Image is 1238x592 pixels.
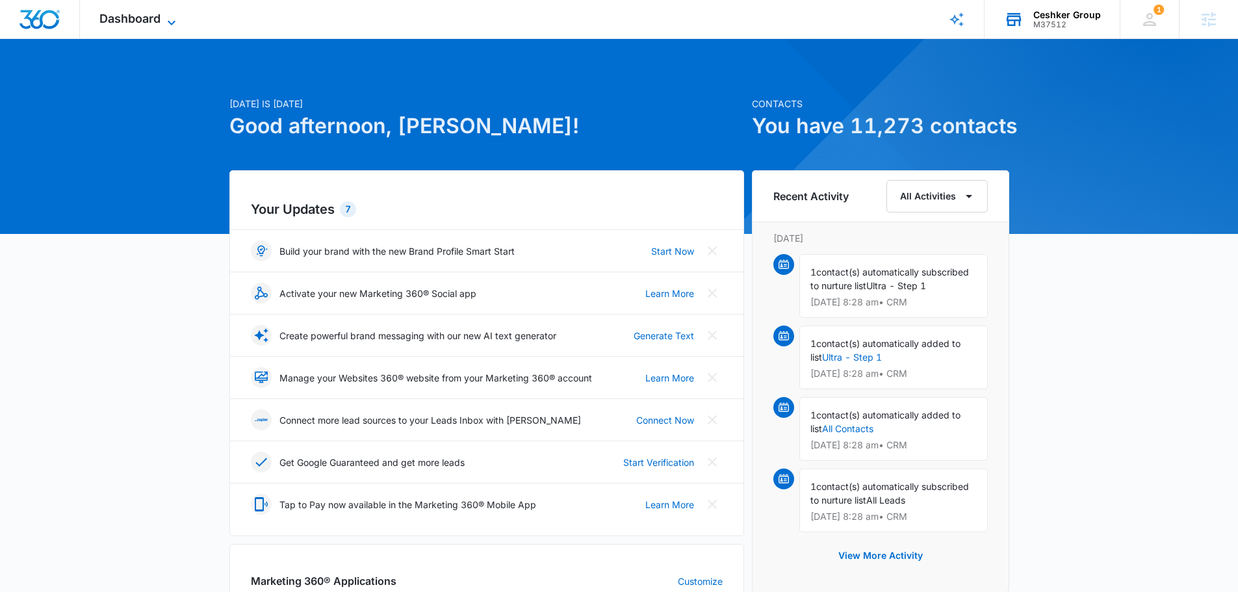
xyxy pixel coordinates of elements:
[702,409,723,430] button: Close
[645,371,694,385] a: Learn More
[251,573,396,589] h2: Marketing 360® Applications
[886,180,988,212] button: All Activities
[251,199,723,219] h2: Your Updates
[810,481,969,506] span: contact(s) automatically subscribed to nurture list
[279,287,476,300] p: Activate your new Marketing 360® Social app
[810,441,977,450] p: [DATE] 8:28 am • CRM
[702,494,723,515] button: Close
[810,409,961,434] span: contact(s) automatically added to list
[822,352,882,363] a: Ultra - Step 1
[825,540,936,571] button: View More Activity
[810,266,816,277] span: 1
[645,287,694,300] a: Learn More
[866,280,926,291] span: Ultra - Step 1
[279,498,536,511] p: Tap to Pay now available in the Marketing 360® Mobile App
[702,283,723,303] button: Close
[229,110,744,142] h1: Good afternoon, [PERSON_NAME]!
[340,201,356,217] div: 7
[1033,20,1101,29] div: account id
[636,413,694,427] a: Connect Now
[1154,5,1164,15] div: notifications count
[279,244,515,258] p: Build your brand with the new Brand Profile Smart Start
[229,97,744,110] p: [DATE] is [DATE]
[810,338,816,349] span: 1
[1033,10,1101,20] div: account name
[1154,5,1164,15] span: 1
[752,110,1009,142] h1: You have 11,273 contacts
[99,12,161,25] span: Dashboard
[810,338,961,363] span: contact(s) automatically added to list
[623,456,694,469] a: Start Verification
[810,266,969,291] span: contact(s) automatically subscribed to nurture list
[702,367,723,388] button: Close
[279,371,592,385] p: Manage your Websites 360® website from your Marketing 360® account
[279,456,465,469] p: Get Google Guaranteed and get more leads
[645,498,694,511] a: Learn More
[810,512,977,521] p: [DATE] 8:28 am • CRM
[279,413,581,427] p: Connect more lead sources to your Leads Inbox with [PERSON_NAME]
[752,97,1009,110] p: Contacts
[702,240,723,261] button: Close
[702,325,723,346] button: Close
[773,231,988,245] p: [DATE]
[810,409,816,420] span: 1
[773,188,849,204] h6: Recent Activity
[822,423,873,434] a: All Contacts
[810,481,816,492] span: 1
[810,298,977,307] p: [DATE] 8:28 am • CRM
[810,369,977,378] p: [DATE] 8:28 am • CRM
[678,574,723,588] a: Customize
[279,329,556,342] p: Create powerful brand messaging with our new AI text generator
[651,244,694,258] a: Start Now
[866,495,905,506] span: All Leads
[634,329,694,342] a: Generate Text
[702,452,723,472] button: Close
